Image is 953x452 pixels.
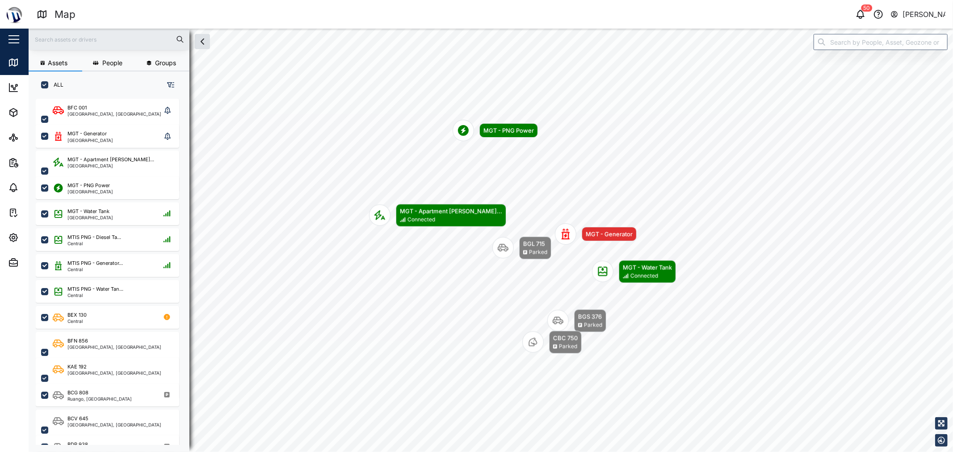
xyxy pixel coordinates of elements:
div: Connected [407,216,435,224]
div: MGT - Generator [67,130,107,138]
div: MTIS PNG - Water Tan... [67,285,123,293]
div: Assets [23,108,51,117]
div: Map marker [555,223,637,245]
div: Map [55,7,76,22]
div: MTIS PNG - Generator... [67,259,123,267]
div: Map marker [547,310,606,332]
div: MGT - PNG Power [483,126,534,135]
div: Central [67,267,123,272]
div: Central [67,319,87,323]
div: BDP 938 [67,441,88,448]
div: [GEOGRAPHIC_DATA], [GEOGRAPHIC_DATA] [67,423,161,427]
div: 50 [861,4,873,12]
div: Tasks [23,208,48,218]
div: BFC 001 [67,104,87,112]
div: Map [23,58,43,67]
div: Parked [529,248,547,257]
div: Settings [23,233,55,243]
label: ALL [48,81,63,88]
button: [PERSON_NAME] [890,8,946,21]
div: [GEOGRAPHIC_DATA] [67,215,113,220]
div: MTIS PNG - Diesel Ta... [67,234,121,241]
div: Map marker [369,204,506,227]
div: CBC 750 [553,334,578,343]
div: Parked [559,343,577,351]
div: Ruango, [GEOGRAPHIC_DATA] [67,397,132,401]
div: grid [36,96,189,445]
div: Central [67,241,121,246]
img: Main Logo [4,4,24,24]
div: Reports [23,158,54,167]
div: [GEOGRAPHIC_DATA] [67,138,113,142]
div: Dashboard [23,83,63,92]
div: MGT - PNG Power [67,182,110,189]
div: Central [67,293,123,297]
div: BGL 715 [523,239,547,248]
div: BEX 130 [67,311,87,319]
div: Admin [23,258,50,268]
div: [GEOGRAPHIC_DATA], [GEOGRAPHIC_DATA] [67,371,161,375]
div: BFN 856 [67,337,88,345]
div: MGT - Generator [586,230,633,239]
div: Map marker [453,120,538,141]
div: BCG 808 [67,389,88,397]
span: Groups [155,60,176,66]
span: Assets [48,60,67,66]
canvas: Map [29,29,953,452]
div: MGT - Apartment [PERSON_NAME]... [400,207,502,216]
div: [GEOGRAPHIC_DATA], [GEOGRAPHIC_DATA] [67,345,161,349]
div: BCV 645 [67,415,88,423]
input: Search by People, Asset, Geozone or Place [814,34,948,50]
div: Alarms [23,183,51,193]
div: [PERSON_NAME] [903,9,946,20]
input: Search assets or drivers [34,33,184,46]
div: MGT - Water Tank [67,208,109,215]
div: [GEOGRAPHIC_DATA] [67,163,154,168]
span: People [102,60,122,66]
div: [GEOGRAPHIC_DATA], [GEOGRAPHIC_DATA] [67,112,161,116]
div: KAE 192 [67,363,87,371]
div: MGT - Apartment [PERSON_NAME]... [67,156,154,163]
div: BGS 376 [578,312,602,321]
div: [GEOGRAPHIC_DATA] [67,189,113,194]
div: Sites [23,133,45,142]
div: Map marker [522,331,582,354]
div: Map marker [492,237,551,259]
